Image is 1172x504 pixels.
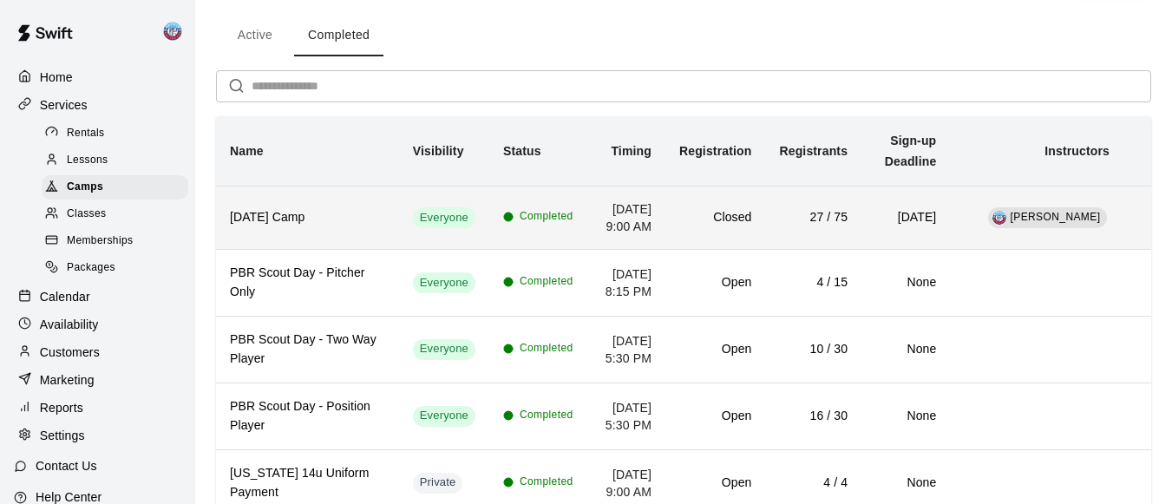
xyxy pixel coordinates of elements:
span: Everyone [413,275,475,291]
h6: Open [679,407,751,426]
h6: [US_STATE] 14u Uniform Payment [230,464,385,502]
a: Services [14,92,181,118]
h6: PBR Scout Day - Two Way Player [230,331,385,369]
b: Timing [611,144,651,158]
p: Reports [40,399,83,416]
img: Noah Stofman [992,210,1007,226]
a: Memberships [42,228,195,255]
span: Everyone [413,210,475,226]
h6: Open [679,273,751,292]
a: Classes [42,201,195,228]
div: This service is hidden, and can only be accessed via a direct link [413,473,463,494]
h6: None [875,474,936,493]
a: Camps [42,174,195,201]
span: Private [413,475,463,491]
h6: 4 / 15 [779,273,848,292]
h6: None [875,273,936,292]
a: Customers [14,339,181,365]
b: Name [230,144,264,158]
h6: [DATE] Camp [230,208,385,227]
h6: Closed [679,208,751,227]
div: This service is visible to all of your customers [413,272,475,293]
a: Home [14,64,181,90]
span: Completed [520,273,573,291]
p: Customers [40,344,100,361]
h6: PBR Scout Day - Position Player [230,397,385,435]
div: Camps [42,175,188,200]
h6: Open [679,474,751,493]
div: Lessons [42,148,188,173]
span: Completed [520,407,573,424]
div: This service is visible to all of your customers [413,406,475,427]
b: Status [503,144,541,158]
h6: 4 / 4 [779,474,848,493]
span: Camps [67,179,103,196]
a: Settings [14,422,181,448]
span: Everyone [413,341,475,357]
b: Instructors [1044,144,1110,158]
h6: PBR Scout Day - Pitcher Only [230,264,385,302]
p: Availability [40,316,99,333]
b: Visibility [413,144,464,158]
h6: 16 / 30 [779,407,848,426]
span: Rentals [67,125,105,142]
b: Registrants [779,144,848,158]
div: Rentals [42,121,188,146]
p: Settings [40,427,85,444]
div: Classes [42,202,188,226]
h6: 10 / 30 [779,340,848,359]
td: [DATE] 9:00 AM [587,186,665,249]
p: Calendar [40,288,90,305]
div: This service is visible to all of your customers [413,339,475,360]
p: Contact Us [36,457,97,475]
div: Packages [42,256,188,280]
span: Classes [67,206,106,223]
span: [PERSON_NAME] [1011,211,1101,223]
span: Memberships [67,232,133,250]
div: This service is visible to all of your customers [413,207,475,228]
button: Active [216,15,294,56]
td: [DATE] 5:30 PM [587,383,665,449]
a: Marketing [14,367,181,393]
span: Completed [520,340,573,357]
span: Completed [520,474,573,491]
b: Registration [679,144,751,158]
a: Reports [14,395,181,421]
span: Packages [67,259,115,277]
span: Everyone [413,408,475,424]
span: Lessons [67,152,108,169]
a: Rentals [42,120,195,147]
b: Sign-up Deadline [885,134,937,168]
h6: None [875,407,936,426]
p: Home [40,69,73,86]
div: Memberships [42,229,188,253]
div: Noah Stofman [159,14,195,49]
h6: 27 / 75 [779,208,848,227]
td: [DATE] 8:15 PM [587,249,665,316]
p: Marketing [40,371,95,389]
a: Lessons [42,147,195,173]
td: [DATE] 5:30 PM [587,316,665,383]
p: Services [40,96,88,114]
h6: Open [679,340,751,359]
a: Calendar [14,284,181,310]
h6: [DATE] [875,208,936,227]
h6: None [875,340,936,359]
button: Completed [294,15,383,56]
span: Completed [520,208,573,226]
a: Availability [14,311,181,337]
a: Packages [42,255,195,282]
img: Noah Stofman [162,21,183,42]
